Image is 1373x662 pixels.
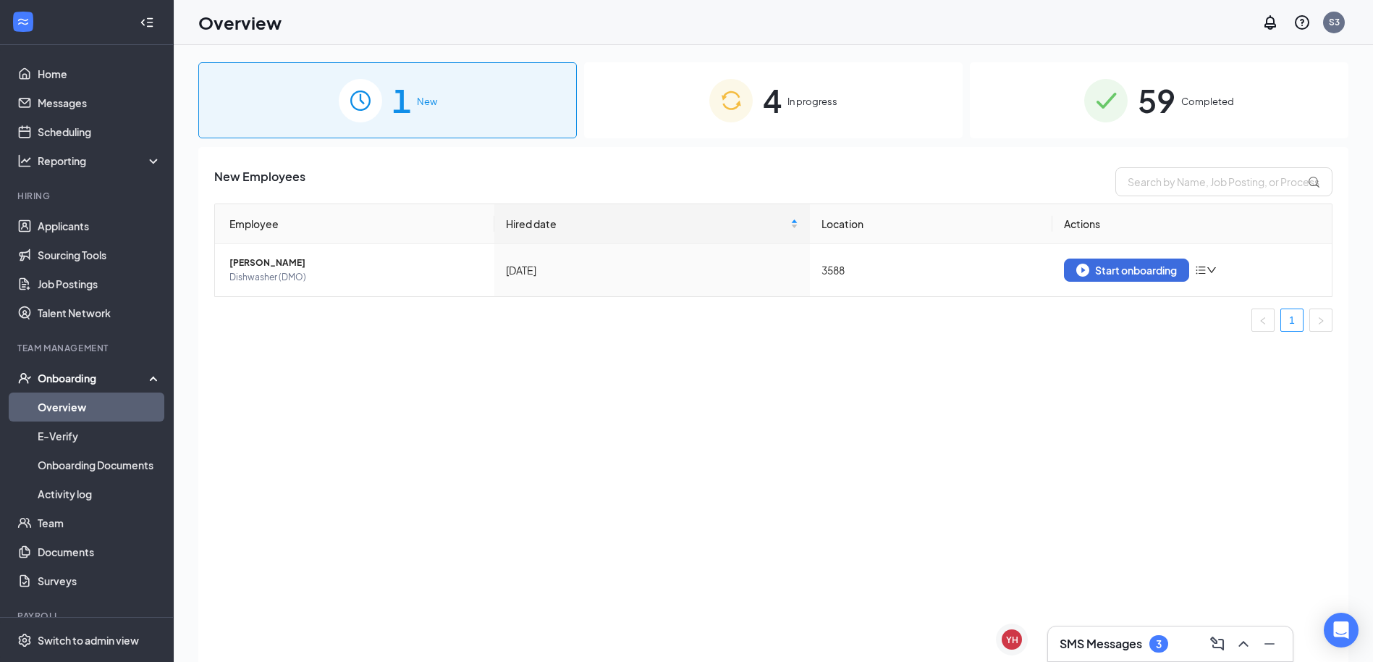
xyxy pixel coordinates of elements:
li: Previous Page [1251,309,1275,332]
button: Minimize [1258,632,1281,655]
div: 3 [1156,638,1162,650]
a: Home [38,59,161,88]
div: Team Management [17,342,159,354]
div: Reporting [38,154,162,168]
th: Actions [1052,204,1332,244]
a: Talent Network [38,298,161,327]
a: Onboarding Documents [38,451,161,479]
div: [DATE] [506,262,798,278]
a: Messages [38,88,161,117]
span: 4 [763,75,782,125]
span: Completed [1181,94,1234,109]
span: 1 [392,75,411,125]
div: S3 [1329,16,1340,28]
button: right [1309,309,1332,332]
div: YH [1006,634,1018,646]
a: Job Postings [38,269,161,298]
span: New Employees [214,167,305,196]
svg: Notifications [1262,14,1279,31]
td: 3588 [810,244,1052,296]
span: Dishwasher (DMO) [229,270,483,285]
a: 1 [1281,309,1303,331]
span: bars [1195,264,1207,276]
span: Hired date [506,216,787,232]
svg: ChevronUp [1235,635,1252,653]
th: Employee [215,204,494,244]
button: ChevronUp [1232,632,1255,655]
svg: ComposeMessage [1209,635,1226,653]
svg: Collapse [140,15,154,30]
div: Start onboarding [1076,264,1177,277]
a: Documents [38,537,161,566]
h3: SMS Messages [1060,636,1142,652]
a: Surveys [38,566,161,595]
li: 1 [1280,309,1304,332]
span: left [1259,317,1267,325]
button: ComposeMessage [1206,632,1229,655]
a: Activity log [38,479,161,508]
span: In progress [787,94,837,109]
a: E-Verify [38,422,161,451]
th: Location [810,204,1052,244]
a: Team [38,508,161,537]
span: New [417,94,437,109]
span: 59 [1138,75,1175,125]
li: Next Page [1309,309,1332,332]
span: [PERSON_NAME] [229,256,483,270]
h1: Overview [198,10,282,35]
svg: WorkstreamLogo [16,14,30,29]
a: Sourcing Tools [38,240,161,269]
button: Start onboarding [1064,259,1189,282]
a: Scheduling [38,117,161,146]
svg: Minimize [1261,635,1278,653]
button: left [1251,309,1275,332]
input: Search by Name, Job Posting, or Process [1115,167,1332,196]
svg: Analysis [17,154,32,168]
span: right [1317,317,1325,325]
div: Hiring [17,190,159,202]
span: down [1207,265,1217,275]
a: Applicants [38,211,161,240]
div: Onboarding [38,371,149,385]
svg: QuestionInfo [1293,14,1311,31]
div: Payroll [17,610,159,622]
a: Overview [38,393,161,422]
svg: Settings [17,633,32,648]
div: Open Intercom Messenger [1324,613,1359,648]
svg: UserCheck [17,371,32,385]
div: Switch to admin view [38,633,139,648]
